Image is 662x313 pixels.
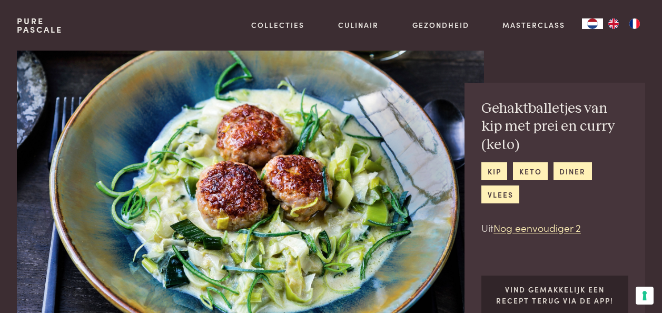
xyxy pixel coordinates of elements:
a: Gezondheid [412,19,469,31]
a: PurePascale [17,17,63,34]
a: Collecties [251,19,304,31]
a: FR [624,18,645,29]
p: Vind gemakkelijk een recept terug via de app! [490,284,620,306]
a: Culinair [338,19,379,31]
a: kip [481,162,507,180]
div: Language [582,18,603,29]
a: diner [554,162,592,180]
aside: Language selected: Nederlands [582,18,645,29]
h2: Gehaktballetjes van kip met prei en curry (keto) [481,100,628,154]
a: Masterclass [502,19,565,31]
a: Nog eenvoudiger 2 [493,220,581,234]
ul: Language list [603,18,645,29]
a: keto [513,162,548,180]
a: NL [582,18,603,29]
p: Uit [481,220,628,236]
a: EN [603,18,624,29]
a: vlees [481,185,519,203]
button: Uw voorkeuren voor toestemming voor trackingtechnologieën [636,287,654,305]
